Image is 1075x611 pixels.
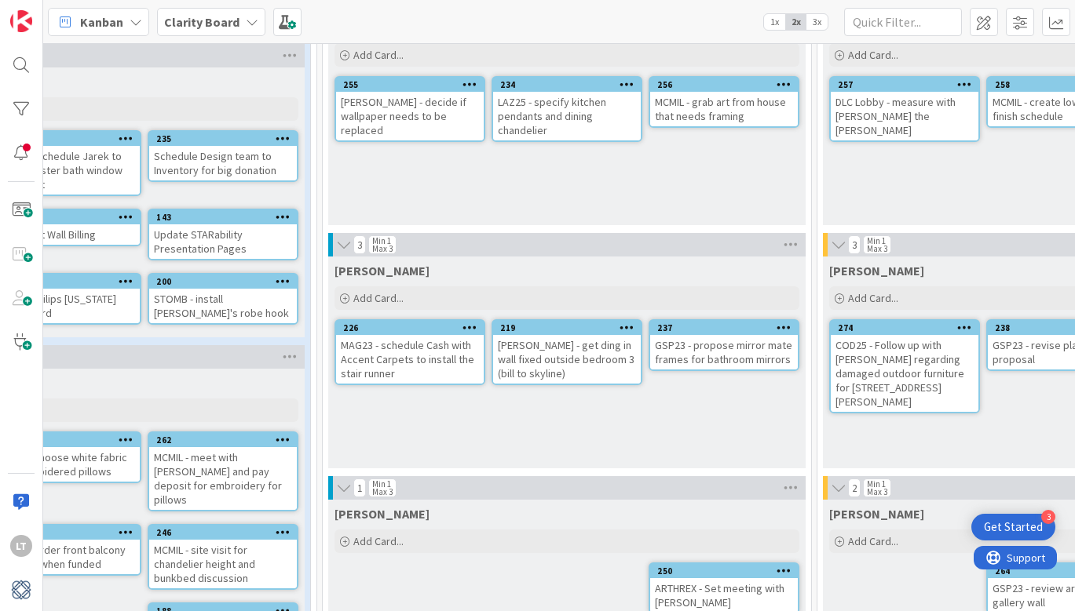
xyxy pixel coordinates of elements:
div: 257 [831,78,978,92]
span: Add Card... [353,534,404,548]
div: 255 [343,79,484,90]
div: 219 [493,321,641,335]
a: 274COD25 - Follow up with [PERSON_NAME] regarding damaged outdoor furniture for [STREET_ADDRESS][... [829,319,980,413]
span: 3x [806,14,828,30]
div: MAG23 - schedule Cash with Accent Carpets to install the stair runner [336,335,484,384]
div: 256MCMIL - grab art from house that needs framing [650,78,798,126]
div: Min 1 [372,237,391,245]
div: 226MAG23 - schedule Cash with Accent Carpets to install the stair runner [336,321,484,384]
span: Lisa T. [335,263,430,278]
div: GSP23 - propose mirror mate frames for bathroom mirrors [650,335,798,369]
div: 143Update STARability Presentation Pages [149,210,297,259]
div: 257 [838,79,978,90]
div: 237 [657,322,798,333]
div: 200 [149,275,297,289]
div: Max 3 [867,488,887,496]
div: Open Get Started checklist, remaining modules: 3 [971,514,1055,540]
div: MCMIL - site visit for chandelier height and bunkbed discussion [149,540,297,588]
div: 143 [149,210,297,224]
div: 246 [156,527,297,538]
div: DLC Lobby - measure with [PERSON_NAME] the [PERSON_NAME] [831,92,978,140]
div: 262MCMIL - meet with [PERSON_NAME] and pay deposit for embroidery for pillows [149,433,297,510]
span: 2x [785,14,806,30]
div: Schedule Design team to Inventory for big donation [149,146,297,180]
div: 274 [838,322,978,333]
div: 250 [657,566,798,576]
div: [PERSON_NAME] - decide if wallpaper needs to be replaced [336,92,484,140]
div: 234LAZ25 - specify kitchen pendants and dining chandelier [493,78,641,140]
div: 235 [149,132,297,146]
span: Add Card... [848,534,898,548]
div: [PERSON_NAME] - get ding in wall fixed outside bedroom 3 (bill to skyline) [493,335,641,384]
img: avatar [10,579,32,601]
div: LT [10,535,32,557]
a: 246MCMIL - site visit for chandelier height and bunkbed discussion [148,524,298,590]
div: 250 [650,564,798,578]
div: 256 [650,78,798,92]
div: 235Schedule Design team to Inventory for big donation [149,132,297,180]
div: Max 3 [372,245,393,253]
div: 237GSP23 - propose mirror mate frames for bathroom mirrors [650,321,798,369]
div: 200STOMB - install [PERSON_NAME]'s robe hook [149,275,297,323]
div: 256 [657,79,798,90]
a: 255[PERSON_NAME] - decide if wallpaper needs to be replaced [335,76,485,142]
img: Visit kanbanzone.com [10,10,32,32]
div: 226 [336,321,484,335]
span: Add Card... [353,48,404,62]
div: STOMB - install [PERSON_NAME]'s robe hook [149,289,297,323]
span: 1 [353,478,366,497]
span: Lisa K. [829,506,924,522]
input: Quick Filter... [844,8,962,36]
span: Lisa T. [829,263,924,278]
a: 256MCMIL - grab art from house that needs framing [649,76,799,128]
div: Min 1 [867,480,886,488]
span: 2 [848,478,861,497]
span: Add Card... [353,291,404,305]
a: 262MCMIL - meet with [PERSON_NAME] and pay deposit for embroidery for pillows [148,431,298,511]
div: 219[PERSON_NAME] - get ding in wall fixed outside bedroom 3 (bill to skyline) [493,321,641,384]
div: 237 [650,321,798,335]
span: Add Card... [848,48,898,62]
a: 200STOMB - install [PERSON_NAME]'s robe hook [148,273,298,325]
a: 257DLC Lobby - measure with [PERSON_NAME] the [PERSON_NAME] [829,76,980,142]
div: 274COD25 - Follow up with [PERSON_NAME] regarding damaged outdoor furniture for [STREET_ADDRESS][... [831,321,978,412]
div: 255 [336,78,484,92]
span: Support [33,2,71,21]
span: 1x [764,14,785,30]
div: Max 3 [867,245,887,253]
div: MCMIL - meet with [PERSON_NAME] and pay deposit for embroidery for pillows [149,447,297,510]
a: 219[PERSON_NAME] - get ding in wall fixed outside bedroom 3 (bill to skyline) [492,319,642,385]
div: Min 1 [372,480,391,488]
span: Add Card... [848,291,898,305]
div: 235 [156,133,297,144]
div: Max 3 [372,488,393,496]
div: COD25 - Follow up with [PERSON_NAME] regarding damaged outdoor furniture for [STREET_ADDRESS][PER... [831,335,978,412]
div: 143 [156,212,297,223]
div: 3 [1041,510,1055,524]
span: Lisa K. [335,506,430,522]
span: 3 [848,235,861,254]
div: 262 [156,435,297,446]
a: 235Schedule Design team to Inventory for big donation [148,130,298,182]
a: 237GSP23 - propose mirror mate frames for bathroom mirrors [649,319,799,371]
div: 219 [500,322,641,333]
span: Kanban [80,13,123,31]
div: 246 [149,526,297,540]
div: MCMIL - grab art from house that needs framing [650,92,798,126]
div: 200 [156,276,297,287]
div: Get Started [984,519,1043,535]
span: 3 [353,235,366,254]
b: Clarity Board [164,14,239,30]
div: 234 [500,79,641,90]
div: Min 1 [867,237,886,245]
div: 262 [149,433,297,447]
div: 255[PERSON_NAME] - decide if wallpaper needs to be replaced [336,78,484,140]
div: 274 [831,321,978,335]
a: 234LAZ25 - specify kitchen pendants and dining chandelier [492,76,642,142]
a: 226MAG23 - schedule Cash with Accent Carpets to install the stair runner [335,319,485,385]
div: 246MCMIL - site visit for chandelier height and bunkbed discussion [149,526,297,588]
div: 234 [493,78,641,92]
div: 226 [343,322,484,333]
a: 143Update STARability Presentation Pages [148,209,298,260]
div: LAZ25 - specify kitchen pendants and dining chandelier [493,92,641,140]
